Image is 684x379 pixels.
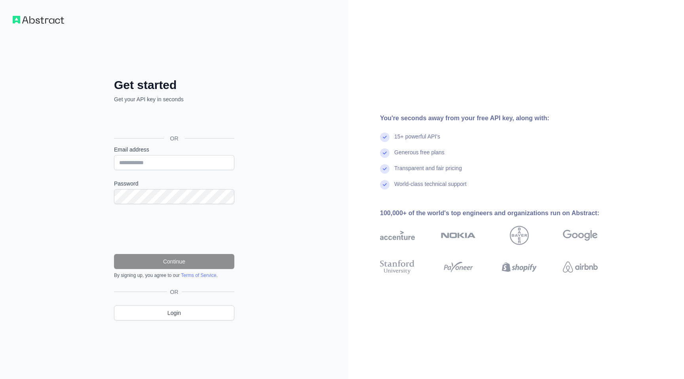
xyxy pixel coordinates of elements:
div: 100,000+ of the world's top engineers and organizations run on Abstract: [380,208,623,218]
img: bayer [510,226,529,245]
div: Transparent and fair pricing [394,164,462,180]
a: Login [114,305,234,320]
img: check mark [380,164,389,174]
img: stanford university [380,258,415,276]
img: Workflow [13,16,64,24]
div: By signing up, you agree to our . [114,272,234,279]
img: google [563,226,598,245]
iframe: reCAPTCHA [114,214,234,244]
p: Get your API key in seconds [114,95,234,103]
img: airbnb [563,258,598,276]
label: Email address [114,146,234,153]
img: check mark [380,148,389,158]
iframe: Sign in with Google Button [110,112,237,129]
img: check mark [380,133,389,142]
div: You're seconds away from your free API key, along with: [380,114,623,123]
label: Password [114,180,234,188]
div: World-class technical support [394,180,467,196]
img: nokia [441,226,476,245]
img: payoneer [441,258,476,276]
span: OR [164,135,185,142]
h2: Get started [114,78,234,92]
a: Terms of Service [181,273,216,278]
img: shopify [502,258,537,276]
span: OR [167,288,182,296]
button: Continue [114,254,234,269]
img: accenture [380,226,415,245]
img: check mark [380,180,389,189]
div: 15+ powerful API's [394,133,440,148]
div: Generous free plans [394,148,445,164]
